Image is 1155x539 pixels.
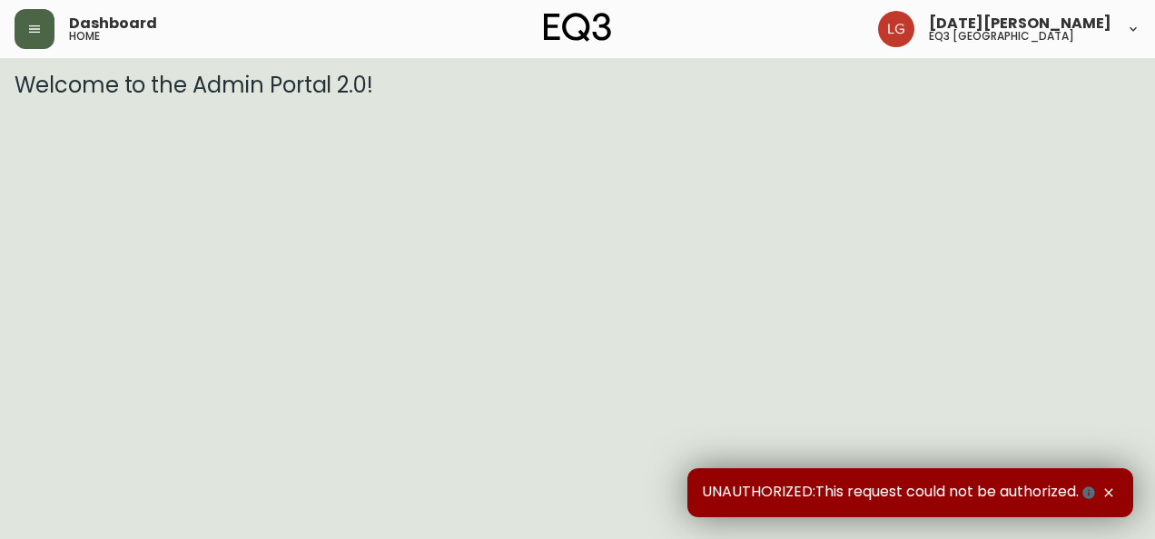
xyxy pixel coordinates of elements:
h5: home [69,31,100,42]
span: [DATE][PERSON_NAME] [929,16,1111,31]
img: 2638f148bab13be18035375ceda1d187 [878,11,914,47]
h3: Welcome to the Admin Portal 2.0! [15,73,1140,98]
img: logo [544,13,611,42]
span: UNAUTHORIZED:This request could not be authorized. [702,483,1099,503]
h5: eq3 [GEOGRAPHIC_DATA] [929,31,1074,42]
span: Dashboard [69,16,157,31]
